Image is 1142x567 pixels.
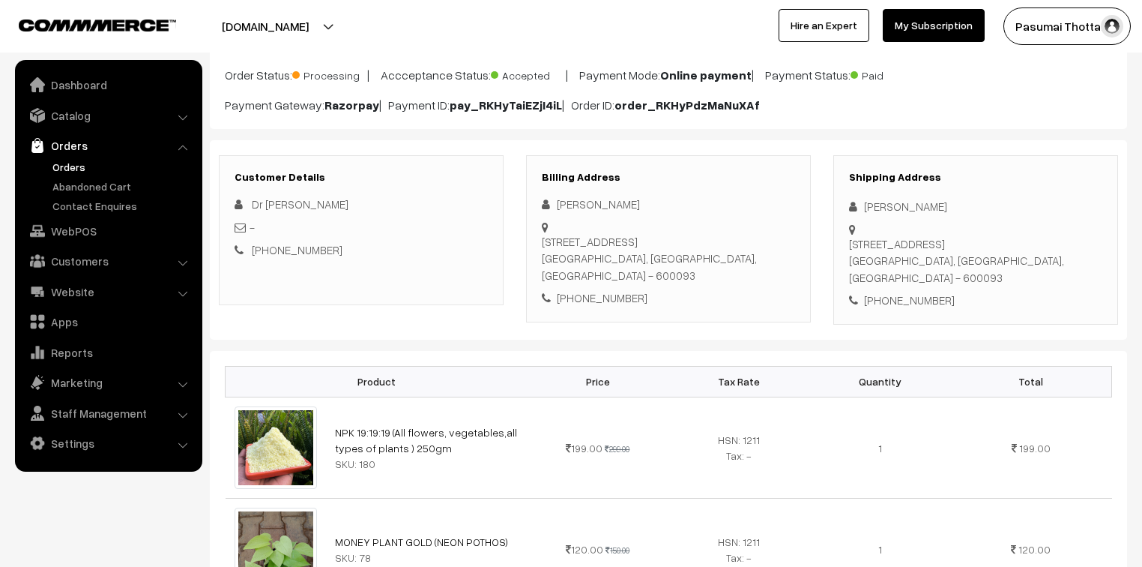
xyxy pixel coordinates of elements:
[235,406,317,489] img: IMG_20230803_181248_238.jpg
[809,366,950,397] th: Quantity
[324,97,379,112] b: Razorpay
[19,15,150,33] a: COMMMERCE
[1019,442,1051,454] span: 199.00
[542,196,795,213] div: [PERSON_NAME]
[335,535,508,548] a: MONEY PLANT GOLD (NEON POTHOS)
[528,366,668,397] th: Price
[779,9,869,42] a: Hire an Expert
[19,132,197,159] a: Orders
[252,197,348,211] span: Dr [PERSON_NAME]
[851,64,925,83] span: Paid
[849,235,1102,286] div: [STREET_ADDRESS] [GEOGRAPHIC_DATA], [GEOGRAPHIC_DATA], [GEOGRAPHIC_DATA] - 600093
[878,543,882,556] span: 1
[542,233,795,284] div: [STREET_ADDRESS] [GEOGRAPHIC_DATA], [GEOGRAPHIC_DATA], [GEOGRAPHIC_DATA] - 600093
[614,97,760,112] b: order_RKHyPdzMaNuXAf
[19,278,197,305] a: Website
[19,430,197,457] a: Settings
[950,366,1111,397] th: Total
[542,171,795,184] h3: Billing Address
[450,97,562,112] b: pay_RKHyTaiEZjI4iL
[225,64,1112,84] p: Order Status: | Accceptance Status: | Payment Mode: | Payment Status:
[226,366,528,397] th: Product
[491,64,566,83] span: Accepted
[252,243,342,256] a: [PHONE_NUMBER]
[19,71,197,98] a: Dashboard
[19,308,197,335] a: Apps
[668,366,809,397] th: Tax Rate
[49,159,197,175] a: Orders
[883,9,985,42] a: My Subscription
[1018,543,1051,556] span: 120.00
[19,102,197,129] a: Catalog
[566,442,602,454] span: 199.00
[225,96,1112,114] p: Payment Gateway: | Payment ID: | Order ID:
[566,543,603,556] span: 120.00
[849,171,1102,184] h3: Shipping Address
[19,217,197,244] a: WebPOS
[849,292,1102,309] div: [PHONE_NUMBER]
[542,289,795,307] div: [PHONE_NUMBER]
[605,545,629,555] strike: 150.00
[19,247,197,274] a: Customers
[718,433,760,462] span: HSN: 1211 Tax: -
[19,369,197,396] a: Marketing
[292,64,367,83] span: Processing
[49,198,197,214] a: Contact Enquires
[718,535,760,564] span: HSN: 1211 Tax: -
[335,550,519,565] div: SKU: 78
[660,67,752,82] b: Online payment
[19,19,176,31] img: COMMMERCE
[878,442,882,454] span: 1
[235,219,488,236] div: -
[49,178,197,194] a: Abandoned Cart
[19,339,197,366] a: Reports
[19,400,197,427] a: Staff Management
[335,456,519,472] div: SKU: 180
[849,198,1102,215] div: [PERSON_NAME]
[335,426,517,454] a: NPK 19:19:19 (All flowers, vegetables,all types of plants ) 250gm
[1003,7,1131,45] button: Pasumai Thotta…
[605,444,629,454] strike: 299.00
[235,171,488,184] h3: Customer Details
[169,7,361,45] button: [DOMAIN_NAME]
[1101,15,1123,37] img: user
